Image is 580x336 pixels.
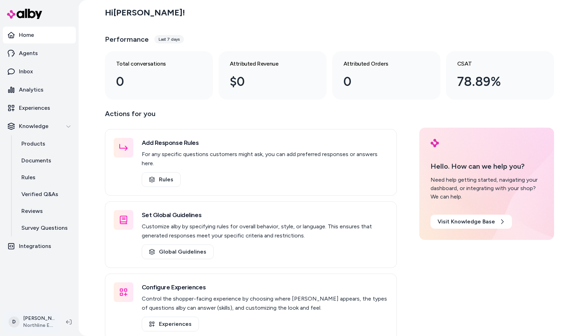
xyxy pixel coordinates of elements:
[21,224,68,232] p: Survey Questions
[19,122,48,130] p: Knowledge
[4,311,60,333] button: D[PERSON_NAME]Northline Express
[431,139,439,147] img: alby Logo
[19,49,38,58] p: Agents
[19,67,33,76] p: Inbox
[142,294,388,313] p: Control the shopper-facing experience by choosing where [PERSON_NAME] appears, the types of quest...
[14,203,76,220] a: Reviews
[230,72,304,91] div: $0
[105,108,397,125] p: Actions for you
[142,210,388,220] h3: Set Global Guidelines
[3,238,76,255] a: Integrations
[431,161,543,172] p: Hello. How can we help you?
[230,60,304,68] h3: Attributed Revenue
[19,31,34,39] p: Home
[19,242,51,250] p: Integrations
[14,169,76,186] a: Rules
[14,220,76,236] a: Survey Questions
[3,118,76,135] button: Knowledge
[431,215,512,229] a: Visit Knowledge Base
[21,140,45,148] p: Products
[142,222,388,240] p: Customize alby by specifying rules for overall behavior, style, or language. This ensures that ge...
[446,51,554,100] a: CSAT 78.89%
[344,60,418,68] h3: Attributed Orders
[154,35,184,43] div: Last 7 days
[219,51,327,100] a: Attributed Revenue $0
[142,282,388,292] h3: Configure Experiences
[142,138,388,148] h3: Add Response Rules
[457,72,532,91] div: 78.89%
[7,9,42,19] img: alby Logo
[142,172,181,187] a: Rules
[3,81,76,98] a: Analytics
[3,100,76,116] a: Experiences
[105,7,185,18] h2: Hi [PERSON_NAME] !
[142,150,388,168] p: For any specific questions customers might ask, you can add preferred responses or answers here.
[105,51,213,100] a: Total conversations 0
[457,60,532,68] h3: CSAT
[3,63,76,80] a: Inbox
[23,315,55,322] p: [PERSON_NAME]
[21,156,51,165] p: Documents
[19,104,50,112] p: Experiences
[14,186,76,203] a: Verified Q&As
[8,316,20,328] span: D
[21,173,35,182] p: Rules
[21,207,43,215] p: Reviews
[431,176,543,201] div: Need help getting started, navigating your dashboard, or integrating with your shop? We can help.
[14,152,76,169] a: Documents
[3,45,76,62] a: Agents
[105,34,149,44] h3: Performance
[3,27,76,43] a: Home
[21,190,58,199] p: Verified Q&As
[19,86,44,94] p: Analytics
[142,317,199,331] a: Experiences
[116,60,191,68] h3: Total conversations
[14,135,76,152] a: Products
[332,51,440,100] a: Attributed Orders 0
[344,72,418,91] div: 0
[142,244,214,259] a: Global Guidelines
[23,322,55,329] span: Northline Express
[116,72,191,91] div: 0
